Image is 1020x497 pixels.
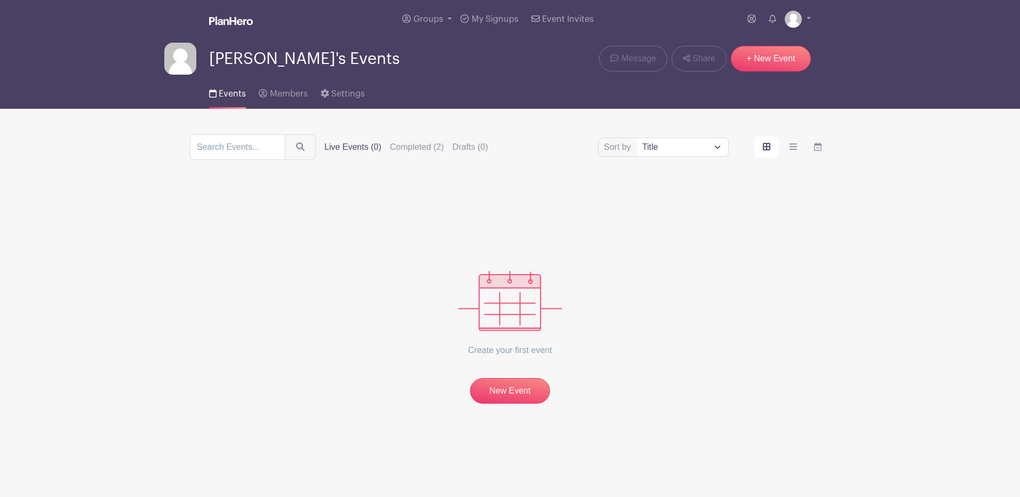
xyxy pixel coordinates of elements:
[413,15,443,23] span: Groups
[604,141,634,154] label: Sort by
[754,137,830,158] div: order and view
[458,331,562,370] p: Create your first event
[270,90,308,98] span: Members
[209,50,400,68] span: [PERSON_NAME]'s Events
[472,15,519,23] span: My Signups
[599,46,667,71] a: Message
[321,75,365,109] a: Settings
[458,271,562,331] img: events_empty-56550af544ae17c43cc50f3ebafa394433d06d5f1891c01edc4b5d1d59cfda54.svg
[259,75,307,109] a: Members
[390,141,444,154] label: Completed (2)
[692,52,715,65] span: Share
[209,75,246,109] a: Events
[621,52,656,65] span: Message
[324,141,497,154] div: filters
[331,90,365,98] span: Settings
[542,15,594,23] span: Event Invites
[672,46,727,71] a: Share
[209,17,253,25] img: logo_white-6c42ec7e38ccf1d336a20a19083b03d10ae64f83f12c07503d8b9e83406b4c7d.svg
[785,11,802,28] img: default-ce2991bfa6775e67f084385cd625a349d9dcbb7a52a09fb2fda1e96e2d18dcdb.png
[164,43,196,75] img: default-ce2991bfa6775e67f084385cd625a349d9dcbb7a52a09fb2fda1e96e2d18dcdb.png
[190,134,285,160] input: Search Events...
[731,46,811,71] a: + New Event
[324,141,381,154] label: Live Events (0)
[219,90,246,98] span: Events
[452,141,488,154] label: Drafts (0)
[470,378,550,404] a: New Event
